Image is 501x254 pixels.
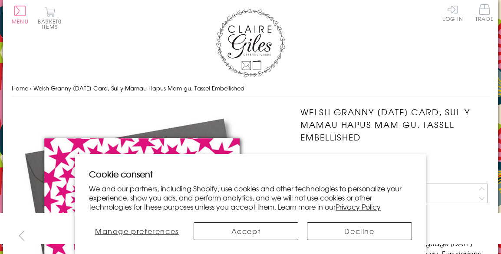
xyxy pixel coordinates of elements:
span: 0 items [42,17,62,30]
button: Menu [12,6,29,24]
a: Log In [442,4,463,21]
h2: Cookie consent [89,168,412,180]
button: prev [12,226,31,245]
a: Trade [475,4,494,23]
span: WMTA012 [300,152,333,163]
span: Trade [475,4,494,21]
span: › [30,84,32,92]
button: Manage preferences [89,222,185,240]
span: Welsh Granny [DATE] Card, Sul y Mamau Hapus Mam-gu, Tassel Embellished [33,84,244,92]
nav: breadcrumbs [12,80,489,97]
button: Accept [194,222,299,240]
img: Claire Giles Greetings Cards [216,9,285,77]
h1: Welsh Granny [DATE] Card, Sul y Mamau Hapus Mam-gu, Tassel Embellished [300,106,489,143]
button: Decline [307,222,412,240]
p: We and our partners, including Shopify, use cookies and other technologies to personalize your ex... [89,184,412,211]
span: Menu [12,17,29,25]
a: Privacy Policy [336,201,381,212]
span: Manage preferences [95,226,179,236]
button: Basket0 items [38,7,62,29]
a: Home [12,84,28,92]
